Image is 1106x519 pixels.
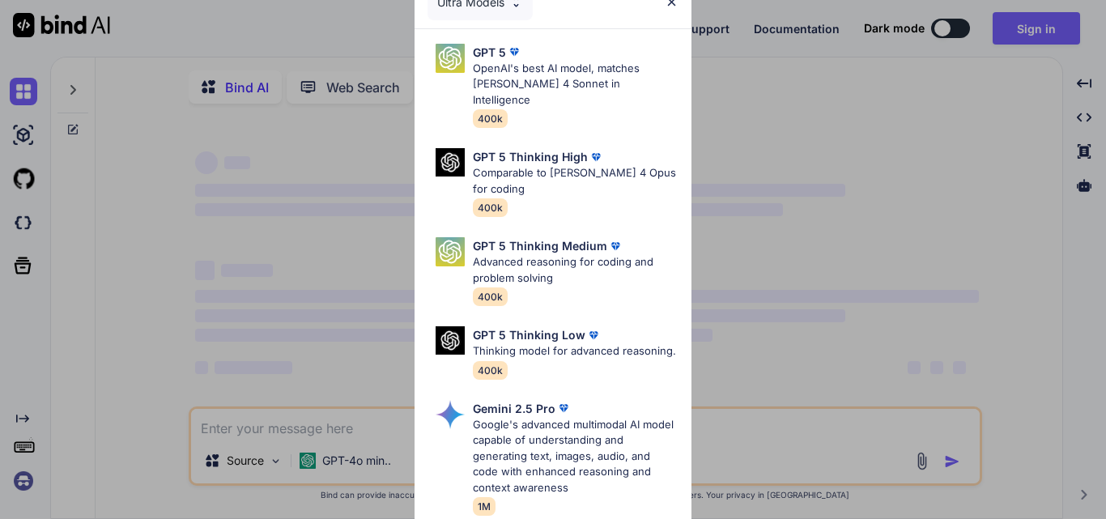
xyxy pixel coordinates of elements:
[473,417,678,496] p: Google's advanced multimodal AI model capable of understanding and generating text, images, audio...
[473,287,508,306] span: 400k
[436,400,465,429] img: Pick Models
[436,237,465,266] img: Pick Models
[607,238,623,254] img: premium
[473,237,607,254] p: GPT 5 Thinking Medium
[473,165,678,197] p: Comparable to [PERSON_NAME] 4 Opus for coding
[473,400,555,417] p: Gemini 2.5 Pro
[473,361,508,380] span: 400k
[588,149,604,165] img: premium
[473,148,588,165] p: GPT 5 Thinking High
[473,109,508,128] span: 400k
[473,326,585,343] p: GPT 5 Thinking Low
[473,44,506,61] p: GPT 5
[473,198,508,217] span: 400k
[473,61,678,108] p: OpenAI's best AI model, matches [PERSON_NAME] 4 Sonnet in Intelligence
[585,327,602,343] img: premium
[473,254,678,286] p: Advanced reasoning for coding and problem solving
[473,497,496,516] span: 1M
[436,148,465,177] img: Pick Models
[436,326,465,355] img: Pick Models
[555,400,572,416] img: premium
[473,343,676,359] p: Thinking model for advanced reasoning.
[506,44,522,60] img: premium
[436,44,465,73] img: Pick Models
